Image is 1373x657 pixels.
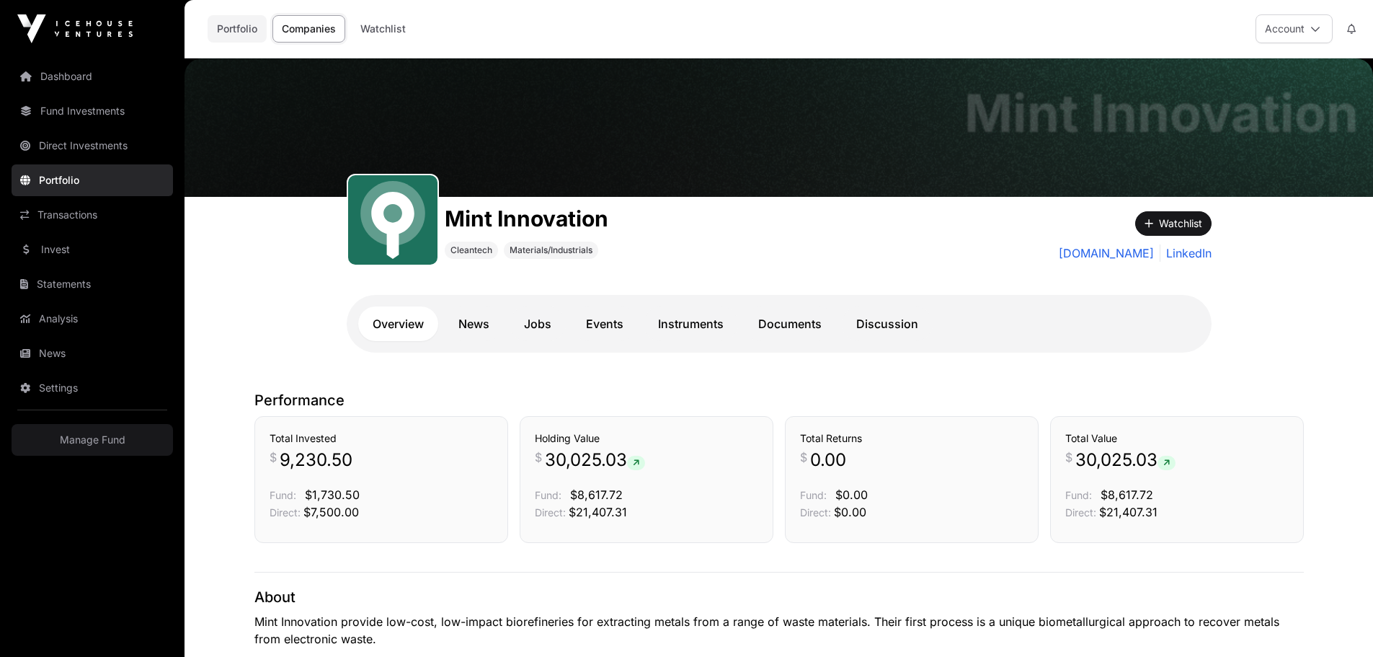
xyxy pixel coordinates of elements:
[254,390,1304,410] p: Performance
[644,307,738,341] a: Instruments
[17,14,133,43] img: Icehouse Ventures Logo
[744,307,836,341] a: Documents
[270,489,296,501] span: Fund:
[305,488,360,502] span: $1,730.50
[535,506,566,519] span: Direct:
[1065,506,1096,519] span: Direct:
[1059,244,1154,262] a: [DOMAIN_NAME]
[535,431,758,446] h3: Holding Value
[510,244,592,256] span: Materials/Industrials
[12,424,173,456] a: Manage Fund
[842,307,933,341] a: Discussion
[964,87,1359,139] h1: Mint Innovation
[12,199,173,231] a: Transactions
[834,505,866,519] span: $0.00
[280,449,352,472] span: 9,230.50
[800,431,1023,446] h3: Total Returns
[1099,505,1158,519] span: $21,407.31
[12,338,173,369] a: News
[800,506,831,519] span: Direct:
[1160,244,1212,262] a: LinkedIn
[351,15,415,43] a: Watchlist
[535,449,542,466] span: $
[254,613,1304,648] p: Mint Innovation provide low-cost, low-impact biorefineries for extracting metals from a range of ...
[800,449,807,466] span: $
[358,307,438,341] a: Overview
[800,489,827,501] span: Fund:
[270,449,277,466] span: $
[358,307,1200,341] nav: Tabs
[572,307,638,341] a: Events
[12,61,173,92] a: Dashboard
[1101,488,1153,502] span: $8,617.72
[12,95,173,127] a: Fund Investments
[1065,449,1072,466] span: $
[444,307,504,341] a: News
[12,303,173,335] a: Analysis
[1301,588,1373,657] iframe: Chat Widget
[12,234,173,265] a: Invest
[12,164,173,196] a: Portfolio
[12,372,173,404] a: Settings
[1065,489,1092,501] span: Fund:
[254,587,1304,607] p: About
[445,206,608,232] h1: Mint Innovation
[1135,211,1212,236] button: Watchlist
[810,449,846,472] span: 0.00
[1065,431,1289,446] h3: Total Value
[450,244,492,256] span: Cleantech
[12,130,173,162] a: Direct Investments
[354,181,432,259] img: Mint.svg
[270,506,301,519] span: Direct:
[835,488,868,502] span: $0.00
[545,449,645,472] span: 30,025.03
[208,15,267,43] a: Portfolio
[185,58,1373,197] img: Mint Innovation
[570,488,623,502] span: $8,617.72
[535,489,561,501] span: Fund:
[270,431,493,446] h3: Total Invested
[272,15,345,43] a: Companies
[510,307,566,341] a: Jobs
[12,268,173,300] a: Statements
[303,505,359,519] span: $7,500.00
[1256,14,1333,43] button: Account
[1075,449,1176,472] span: 30,025.03
[569,505,627,519] span: $21,407.31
